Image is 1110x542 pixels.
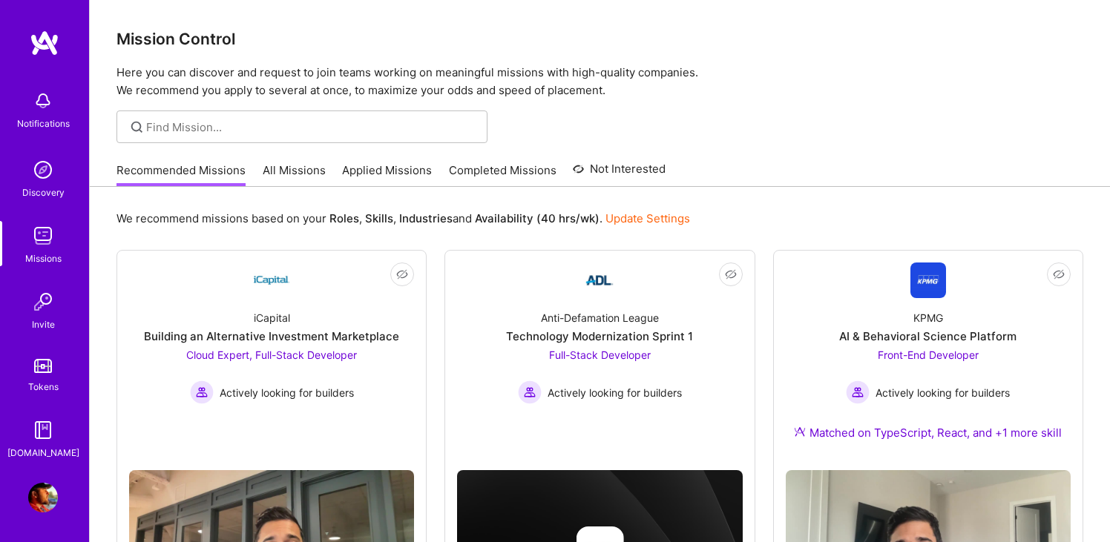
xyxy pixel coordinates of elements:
a: All Missions [263,162,326,187]
span: Actively looking for builders [876,385,1010,400]
div: iCapital [254,310,290,325]
img: Company Logo [582,262,617,298]
b: Availability (40 hrs/wk) [475,211,600,225]
img: guide book [28,415,58,445]
img: Company Logo [254,262,289,298]
div: AI & Behavioral Science Platform [839,328,1017,344]
span: Cloud Expert, Full-Stack Developer [186,348,357,361]
img: Actively looking for builders [190,380,214,404]
div: KPMG [913,310,943,325]
p: Here you can discover and request to join teams working on meaningful missions with high-quality ... [116,64,1083,99]
a: Recommended Missions [116,162,246,187]
i: icon SearchGrey [128,119,145,136]
a: Company LogoiCapitalBuilding an Alternative Investment MarketplaceCloud Expert, Full-Stack Develo... [129,262,414,458]
img: Ateam Purple Icon [794,426,806,437]
span: Actively looking for builders [220,385,354,400]
img: User Avatar [28,483,58,512]
img: tokens [34,359,52,373]
img: logo [30,30,59,56]
span: Full-Stack Developer [549,348,651,361]
a: Company LogoAnti-Defamation LeagueTechnology Modernization Sprint 1Full-Stack Developer Actively ... [457,262,742,440]
div: Discovery [22,185,65,200]
div: Notifications [17,116,70,131]
span: Actively looking for builders [548,385,682,400]
b: Skills [365,211,393,225]
a: User Avatar [24,483,62,512]
img: Invite [28,287,58,317]
img: Company Logo [910,262,946,298]
img: bell [28,86,58,116]
div: Technology Modernization Sprint 1 [506,328,693,344]
h3: Mission Control [116,30,1083,48]
a: Applied Missions [342,162,432,187]
a: Completed Missions [449,162,556,187]
div: Missions [25,251,62,266]
span: Front-End Developer [878,348,979,361]
i: icon EyeClosed [1053,268,1065,280]
p: We recommend missions based on your , , and . [116,211,690,226]
div: [DOMAIN_NAME] [7,445,79,460]
img: Actively looking for builders [518,380,542,404]
img: discovery [28,155,58,185]
img: teamwork [28,221,58,251]
input: Find Mission... [146,119,476,135]
a: Company LogoKPMGAI & Behavioral Science PlatformFront-End Developer Actively looking for builders... [786,262,1071,458]
div: Tokens [28,379,59,394]
a: Not Interested [573,160,666,187]
a: Update Settings [605,211,690,225]
b: Industries [399,211,453,225]
b: Roles [329,211,359,225]
div: Building an Alternative Investment Marketplace [144,328,399,344]
i: icon EyeClosed [725,268,737,280]
div: Invite [32,317,55,332]
div: Anti-Defamation League [541,310,659,325]
img: Actively looking for builders [846,380,870,404]
div: Matched on TypeScript, React, and +1 more skill [794,425,1062,440]
i: icon EyeClosed [396,268,408,280]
